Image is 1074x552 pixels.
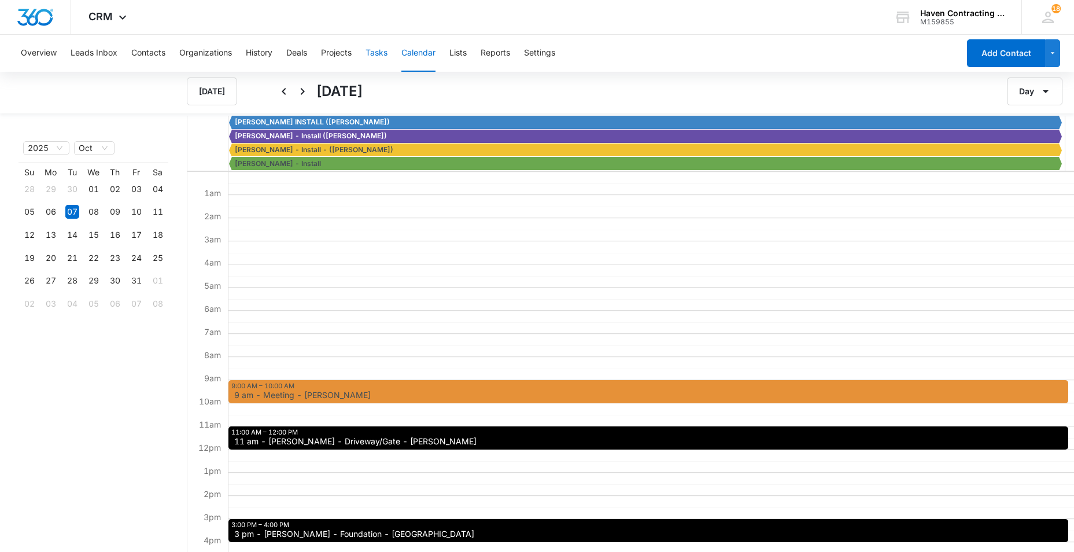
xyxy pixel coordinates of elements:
span: [PERSON_NAME] INSTALL ([PERSON_NAME]) [235,117,390,127]
div: 08 [87,205,101,219]
div: 20 [44,251,58,265]
button: Contacts [131,35,165,72]
button: Tasks [366,35,387,72]
span: 10am [196,396,224,406]
div: 07 [130,297,143,311]
td: 2025-10-28 [61,270,83,293]
button: History [246,35,272,72]
td: 2025-10-19 [19,246,40,270]
button: [DATE] [187,78,237,105]
div: 04 [65,297,79,311]
td: 2025-11-08 [147,292,168,315]
span: CRM [88,10,113,23]
td: 2025-10-29 [83,270,104,293]
div: 9:00 AM – 10:00 AM [231,381,297,391]
td: 2025-10-03 [126,178,147,201]
button: Overview [21,35,57,72]
div: 12 [23,228,36,242]
div: 15 [87,228,101,242]
span: 3am [201,234,224,244]
span: 11 am - [PERSON_NAME] - Driveway/Gate - [PERSON_NAME] [234,437,477,446]
div: 31 [130,274,143,288]
td: 2025-10-15 [83,223,104,246]
div: 3:00 PM – 4:00 PM [231,520,292,530]
td: 2025-10-16 [104,223,126,246]
td: 2025-10-24 [126,246,147,270]
th: Fr [126,167,147,178]
td: 2025-10-09 [104,201,126,224]
th: Su [19,167,40,178]
div: 10 [130,205,143,219]
td: 2025-10-06 [40,201,61,224]
div: 06 [44,205,58,219]
div: 28 [23,182,36,196]
td: 2025-10-14 [61,223,83,246]
th: Mo [40,167,61,178]
span: 7am [201,327,224,337]
span: 2am [201,211,224,221]
td: 2025-10-17 [126,223,147,246]
td: 2025-10-26 [19,270,40,293]
div: 16 [108,228,122,242]
div: 3:00 PM – 4:00 PM: 3 pm - Joe Parker - Foundation - Southside [228,519,1068,542]
span: 9 am - Meeting - [PERSON_NAME] [234,391,371,399]
div: 08 [151,297,165,311]
div: 06 [108,297,122,311]
td: 2025-10-05 [19,201,40,224]
td: 2025-10-20 [40,246,61,270]
div: 21 [65,251,79,265]
button: Add Contact [967,39,1045,67]
div: 14 [65,228,79,242]
div: 04 [151,182,165,196]
div: Robin Dauer - Install (Travis) [232,131,1059,141]
button: Lists [449,35,467,72]
span: 18 [1051,4,1061,13]
button: Next [293,82,312,101]
span: 2025 [28,142,65,154]
td: 2025-10-13 [40,223,61,246]
div: 25 [151,251,165,265]
td: 2025-10-10 [126,201,147,224]
th: Th [104,167,126,178]
div: account name [920,9,1005,18]
div: 18 [151,228,165,242]
td: 2025-11-03 [40,292,61,315]
div: 01 [151,274,165,288]
div: 23 [108,251,122,265]
div: 05 [87,297,101,311]
span: 6am [201,304,224,314]
div: 17 [130,228,143,242]
div: account id [920,18,1005,26]
div: 11:00 AM – 12:00 PM: 11 am - Sherry Burkhart - Driveway/Gate - Pangburn [228,426,1068,450]
div: 09 [108,205,122,219]
span: 9am [201,373,224,383]
td: 2025-10-07 [61,201,83,224]
div: 29 [87,274,101,288]
th: Tu [61,167,83,178]
td: 2025-09-29 [40,178,61,201]
div: 02 [108,182,122,196]
div: Barbara Dennis - Install - (Chris) [232,145,1059,155]
div: CHERYL KAZLASKAS INSTALL (Jimmy) [232,117,1059,127]
th: Sa [147,167,168,178]
span: 1am [201,188,224,198]
button: Projects [321,35,352,72]
span: 3 pm - [PERSON_NAME] - Foundation - [GEOGRAPHIC_DATA] [234,530,474,538]
div: 05 [23,205,36,219]
div: 03 [44,297,58,311]
div: 26 [23,274,36,288]
div: 9:00 AM – 10:00 AM: 9 am - Meeting - Dawn Crump [228,380,1068,403]
td: 2025-10-12 [19,223,40,246]
span: Oct [79,142,110,154]
div: notifications count [1051,4,1061,13]
td: 2025-10-23 [104,246,126,270]
button: Deals [286,35,307,72]
div: 27 [44,274,58,288]
div: 11 [151,205,165,219]
td: 2025-11-04 [61,292,83,315]
span: 3pm [201,512,224,522]
td: 2025-11-07 [126,292,147,315]
button: Reports [481,35,510,72]
span: 11am [196,419,224,429]
td: 2025-11-02 [19,292,40,315]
